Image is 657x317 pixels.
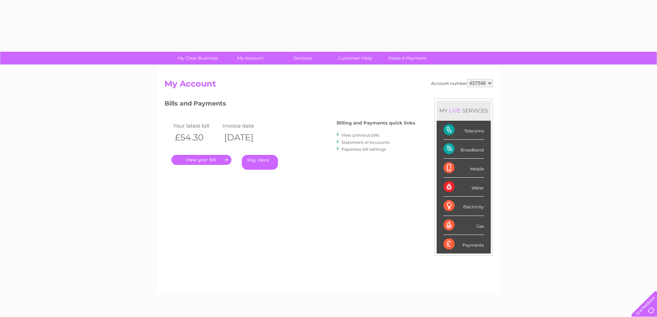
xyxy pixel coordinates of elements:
div: LIVE [448,107,462,114]
th: £54.30 [171,130,221,145]
h2: My Account [165,79,493,92]
a: My Clear Business [169,52,226,65]
td: Invoice date [221,121,270,130]
div: Mobile [444,159,484,178]
h3: Bills and Payments [165,99,415,111]
div: Water [444,178,484,197]
td: Your latest bill [171,121,221,130]
a: Statement of Accounts [341,140,390,145]
th: [DATE] [221,130,270,145]
div: Payments [444,235,484,254]
h4: Billing and Payments quick links [337,120,415,126]
a: Make A Payment [379,52,436,65]
a: View previous bills [341,132,379,138]
a: Customer Help [327,52,384,65]
div: Account number [431,79,493,87]
div: Telecoms [444,121,484,140]
a: Pay Here [242,155,278,170]
a: . [171,155,231,165]
a: Paperless bill settings [341,147,386,152]
div: Electricity [444,197,484,216]
div: MY SERVICES [437,101,491,120]
div: Broadband [444,140,484,159]
a: My Account [222,52,279,65]
a: Services [274,52,331,65]
div: Gas [444,216,484,235]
